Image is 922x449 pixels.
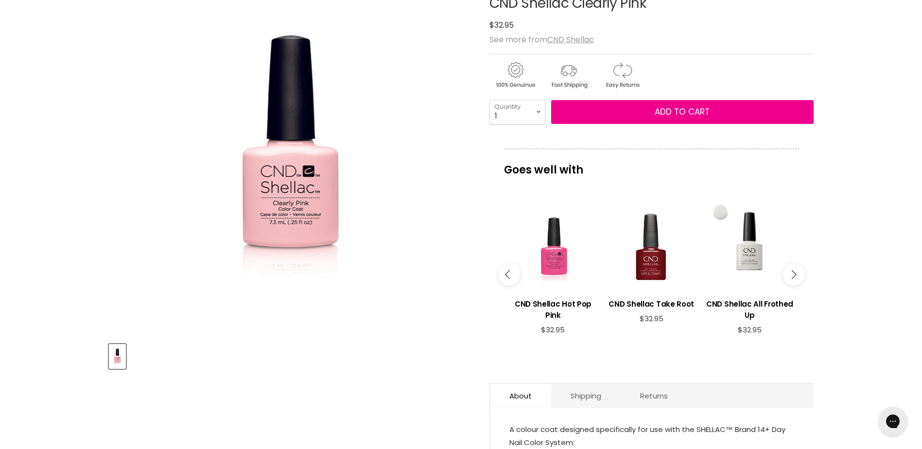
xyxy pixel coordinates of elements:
p: Goes well with [504,149,799,181]
select: Quantity [489,100,545,124]
a: Returns [621,384,687,408]
button: Add to cart [551,100,814,124]
div: Product thumbnails [107,341,473,369]
a: About [490,384,551,408]
h3: CND Shellac All Frothed Up [705,298,794,321]
img: CND Shellac Clearly Pink [110,345,125,368]
span: $32.95 [640,313,663,324]
iframe: Gorgias live chat messenger [873,403,912,439]
a: Shipping [551,384,621,408]
img: returns.gif [596,60,648,90]
span: $32.95 [541,325,565,335]
span: Add to cart [655,106,710,118]
span: $32.95 [489,19,514,31]
span: $32.95 [738,325,762,335]
h3: CND Shellac Hot Pop Pink [509,298,597,321]
img: shipping.gif [543,60,594,90]
a: View product:CND Shellac Take Root [607,291,696,314]
span: See more from [489,34,594,45]
button: CND Shellac Clearly Pink [109,344,126,369]
a: CND Shellac [547,34,594,45]
img: genuine.gif [489,60,541,90]
h3: CND Shellac Take Root [607,298,696,310]
a: View product:CND Shellac All Frothed Up [705,291,794,326]
a: View product:CND Shellac Hot Pop Pink [509,291,597,326]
